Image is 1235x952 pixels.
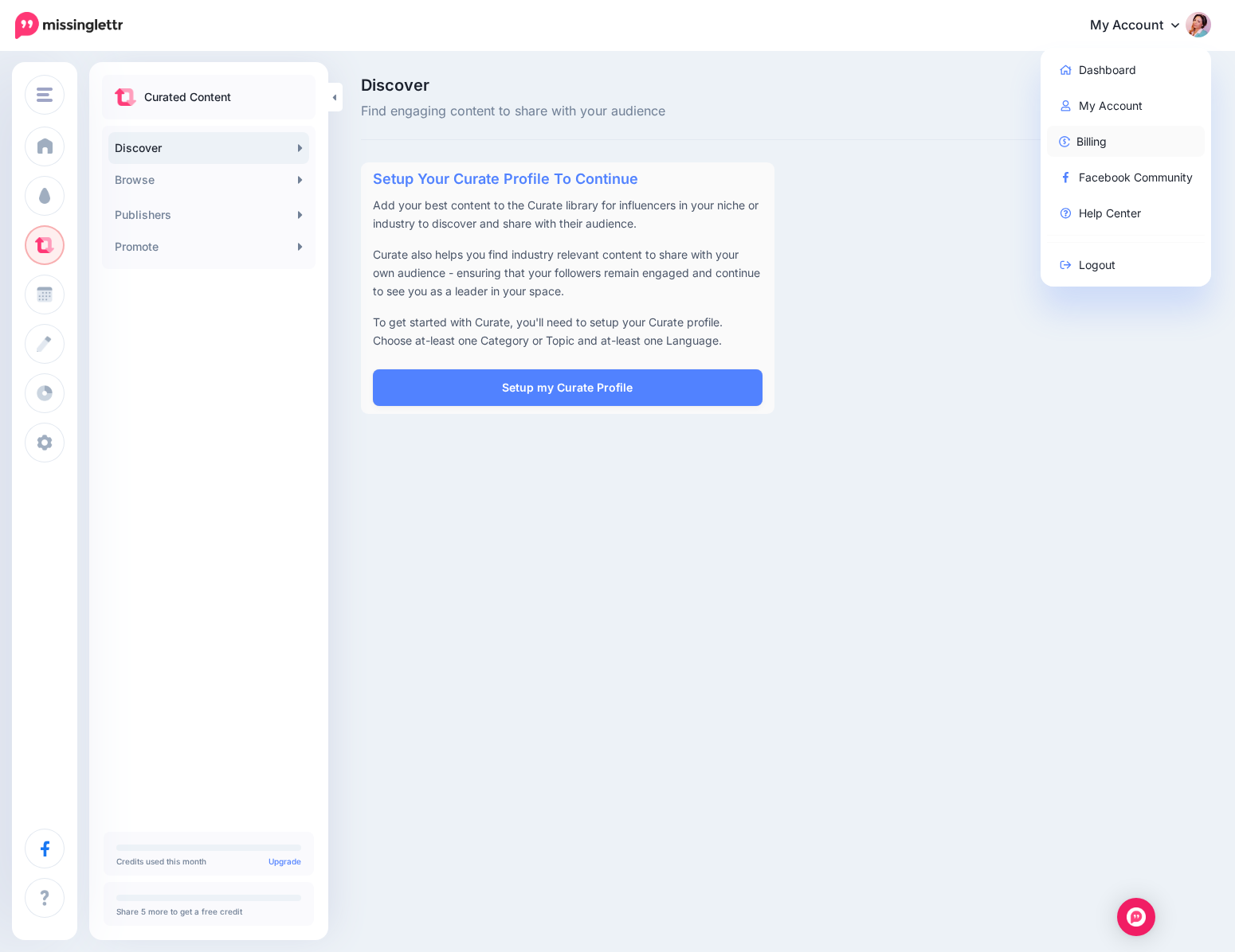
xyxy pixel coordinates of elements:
[361,101,665,122] span: Find engaging content to share with your audience
[1047,54,1206,85] a: Dashboard
[373,196,763,232] p: Add your best content to the Curate library for influencers in your niche or industry to discover...
[115,88,136,106] img: curate.png
[361,77,665,93] span: Discover
[1041,48,1212,287] div: My Account
[1074,6,1211,45] a: My Account
[108,164,309,196] a: Browse
[1047,90,1206,121] a: My Account
[1059,136,1070,147] img: revenue-blue.png
[373,245,763,300] p: Curate also helps you find industry relevant content to share with your own audience - ensuring t...
[108,231,309,263] a: Promote
[373,369,763,406] a: Setup my Curate Profile
[373,313,763,349] p: To get started with Curate, you'll need to setup your Curate profile. Choose at-least one Categor...
[1047,126,1206,157] a: Billing
[144,88,231,107] p: Curated Content
[1117,898,1155,936] div: Open Intercom Messenger
[373,170,763,188] h4: Setup Your Curate Profile To Continue
[1047,197,1206,228] a: Help Center
[37,88,53,102] img: menu.png
[15,12,123,39] img: Missinglettr
[1047,249,1206,280] a: Logout
[108,132,309,164] a: Discover
[1047,162,1206,193] a: Facebook Community
[108,199,309,231] a: Publishers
